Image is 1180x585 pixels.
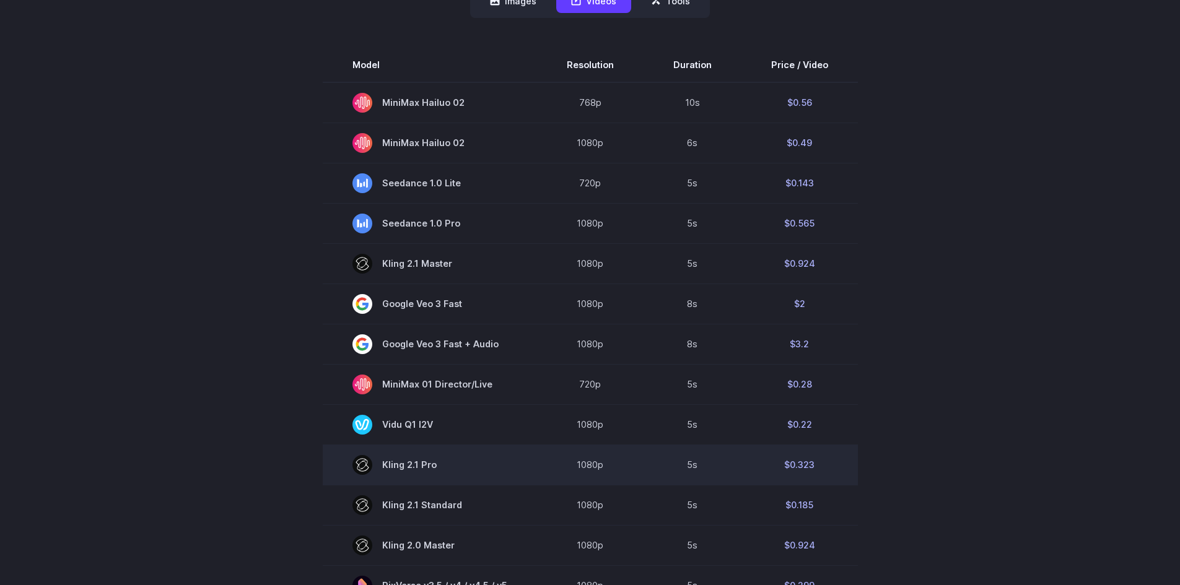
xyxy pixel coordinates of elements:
td: $0.185 [741,485,858,525]
td: $0.323 [741,444,858,485]
td: 8s [644,284,741,324]
span: Kling 2.1 Master [352,254,507,274]
span: MiniMax 01 Director/Live [352,375,507,394]
td: 5s [644,404,741,444]
span: MiniMax Hailuo 02 [352,93,507,113]
td: 1080p [537,123,644,163]
td: 6s [644,123,741,163]
td: 10s [644,82,741,123]
td: 5s [644,364,741,404]
th: Model [323,48,537,82]
td: 5s [644,485,741,525]
td: 1080p [537,284,644,324]
td: 5s [644,243,741,284]
td: 1080p [537,525,644,565]
td: 1080p [537,324,644,364]
td: $0.565 [741,203,858,243]
td: $0.28 [741,364,858,404]
td: 768p [537,82,644,123]
span: Seedance 1.0 Pro [352,214,507,233]
td: 720p [537,163,644,203]
td: 5s [644,163,741,203]
span: Google Veo 3 Fast [352,294,507,314]
td: 1080p [537,485,644,525]
td: 720p [537,364,644,404]
th: Duration [644,48,741,82]
td: $0.22 [741,404,858,444]
span: Seedance 1.0 Lite [352,173,507,193]
td: 1080p [537,243,644,284]
td: $0.49 [741,123,858,163]
span: Kling 2.1 Pro [352,455,507,475]
td: 1080p [537,444,644,485]
td: 8s [644,324,741,364]
th: Price / Video [741,48,858,82]
td: 5s [644,444,741,485]
td: $0.143 [741,163,858,203]
td: $0.924 [741,243,858,284]
td: $2 [741,284,858,324]
td: $0.924 [741,525,858,565]
th: Resolution [537,48,644,82]
td: 1080p [537,203,644,243]
span: Vidu Q1 I2V [352,415,507,435]
span: Kling 2.0 Master [352,535,507,555]
td: $3.2 [741,324,858,364]
td: $0.56 [741,82,858,123]
span: MiniMax Hailuo 02 [352,133,507,153]
span: Kling 2.1 Standard [352,495,507,515]
td: 5s [644,525,741,565]
td: 5s [644,203,741,243]
td: 1080p [537,404,644,444]
span: Google Veo 3 Fast + Audio [352,334,507,354]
